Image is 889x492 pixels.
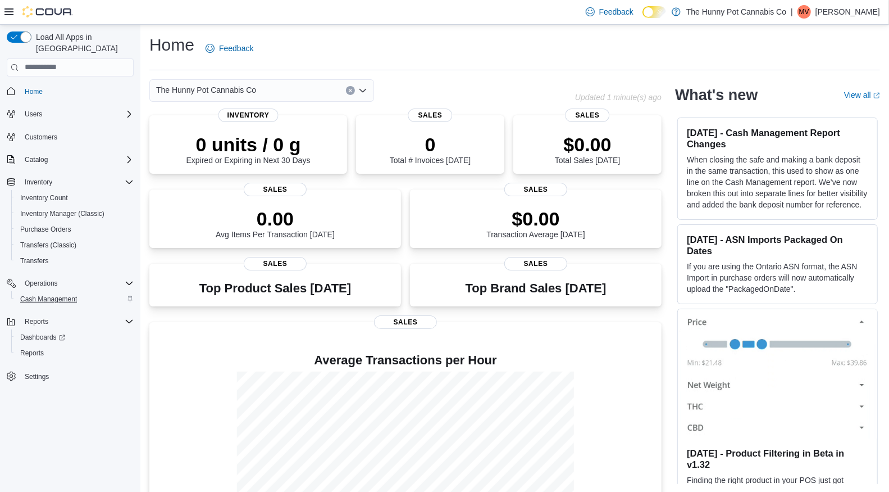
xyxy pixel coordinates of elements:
span: Sales [504,257,567,270]
a: Purchase Orders [16,223,76,236]
nav: Complex example [7,79,134,414]
span: Sales [374,315,437,329]
button: Inventory Manager (Classic) [11,206,138,222]
span: Cash Management [16,292,134,306]
span: Reports [20,349,44,358]
p: Updated 1 minute(s) ago [575,93,662,102]
span: Transfers (Classic) [20,241,76,250]
a: Inventory Count [16,191,72,205]
p: 0 units / 0 g [186,133,311,156]
button: Transfers [11,253,138,269]
button: Users [20,107,47,121]
span: Reports [16,346,134,360]
a: Customers [20,130,62,144]
p: $0.00 [555,133,620,156]
a: Feedback [201,37,258,60]
span: Cash Management [20,295,77,304]
span: Dashboards [16,331,134,344]
p: | [791,5,793,19]
button: Reports [11,345,138,361]
p: $0.00 [486,207,585,230]
div: Transaction Average [DATE] [486,207,585,239]
span: Purchase Orders [16,223,134,236]
button: Home [2,83,138,100]
a: Reports [16,346,48,360]
div: Total # Invoices [DATE] [390,133,471,165]
p: 0.00 [216,207,335,230]
span: Home [20,84,134,98]
button: Transfers (Classic) [11,237,138,253]
p: If you are using the Ontario ASN format, the ASN Import in purchase orders will now automatically... [687,261,868,295]
button: Reports [20,315,53,328]
a: Transfers (Classic) [16,238,81,252]
a: Dashboards [16,331,70,344]
button: Reports [2,314,138,329]
span: Customers [25,133,57,142]
p: When closing the safe and making a bank deposit in the same transaction, this used to show as one... [687,154,868,210]
span: Inventory Count [20,193,68,202]
div: Expired or Expiring in Next 30 Days [186,133,311,165]
p: [PERSON_NAME] [815,5,880,19]
span: Sales [408,109,452,122]
a: Inventory Manager (Classic) [16,207,109,220]
div: Total Sales [DATE] [555,133,620,165]
div: Maly Vang [797,5,811,19]
span: Customers [20,130,134,144]
a: Dashboards [11,329,138,345]
h2: What's new [675,86,758,104]
span: Operations [25,279,58,288]
h4: Average Transactions per Hour [158,354,653,367]
button: Users [2,106,138,122]
span: Sales [566,109,610,122]
span: Inventory [20,175,134,189]
span: Transfers [16,254,134,268]
span: Users [25,110,42,119]
a: Feedback [581,1,638,23]
button: Purchase Orders [11,222,138,237]
p: The Hunny Pot Cannabis Co [686,5,786,19]
span: Users [20,107,134,121]
button: Inventory Count [11,190,138,206]
span: Home [25,87,43,96]
button: Inventory [2,174,138,190]
span: Settings [25,372,49,381]
span: Transfers (Classic) [16,238,134,252]
button: Inventory [20,175,57,189]
h3: [DATE] - Product Filtering in Beta in v1.32 [687,448,868,470]
span: Catalog [20,153,134,166]
span: Sales [244,183,307,196]
h3: Top Brand Sales [DATE] [466,282,607,295]
input: Dark Mode [642,6,666,18]
span: Operations [20,277,134,290]
span: Settings [20,369,134,383]
img: Cova [22,6,73,17]
span: Inventory [218,109,279,122]
span: Load All Apps in [GEOGRAPHIC_DATA] [31,31,134,54]
span: Feedback [599,6,633,17]
span: Feedback [219,43,253,54]
div: Avg Items Per Transaction [DATE] [216,207,335,239]
button: Customers [2,129,138,145]
h3: [DATE] - ASN Imports Packaged On Dates [687,234,868,256]
span: Reports [25,317,48,326]
button: Cash Management [11,291,138,307]
h3: Top Product Sales [DATE] [199,282,351,295]
button: Catalog [20,153,52,166]
a: Cash Management [16,292,81,306]
span: The Hunny Pot Cannabis Co [156,83,256,97]
h1: Home [149,34,194,56]
a: Transfers [16,254,53,268]
span: Transfers [20,256,48,265]
p: 0 [390,133,471,156]
button: Settings [2,368,138,384]
span: Inventory Manager (Classic) [20,209,104,218]
a: Settings [20,370,53,383]
h3: [DATE] - Cash Management Report Changes [687,127,868,150]
a: View allExternal link [844,91,880,100]
svg: External link [873,92,880,99]
button: Clear input [346,86,355,95]
span: Dashboards [20,333,65,342]
span: Inventory Manager (Classic) [16,207,134,220]
span: Reports [20,315,134,328]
